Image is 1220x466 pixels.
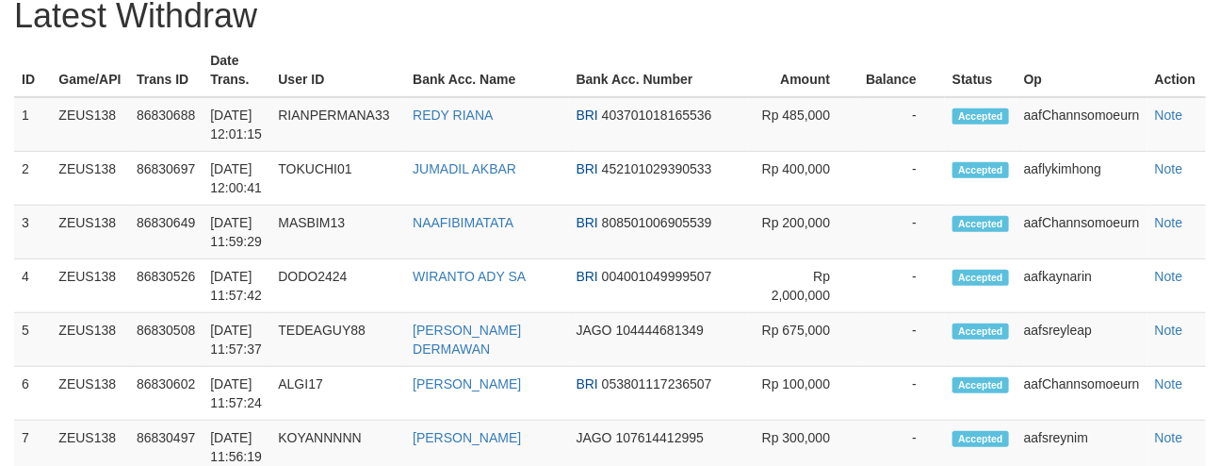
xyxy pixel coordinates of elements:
td: ZEUS138 [51,367,129,421]
td: 86830697 [129,152,203,206]
td: Rp 675,000 [749,313,858,367]
span: JAGO [577,430,612,445]
td: 86830602 [129,367,203,421]
th: Trans ID [129,43,203,97]
td: 86830688 [129,97,203,152]
td: aafChannsomoeurn [1017,97,1147,152]
th: Bank Acc. Name [405,43,568,97]
span: Accepted [952,324,1009,340]
td: [DATE] 11:59:29 [203,206,270,259]
a: Note [1155,108,1183,123]
td: aafkaynarin [1017,259,1147,313]
td: 6 [14,367,51,421]
a: WIRANTO ADY SA [413,269,526,284]
span: BRI [577,161,598,176]
a: Note [1155,323,1183,338]
td: - [858,367,945,421]
span: 403701018165536 [602,108,712,123]
a: REDY RIANA [413,108,493,123]
td: - [858,206,945,259]
td: 5 [14,313,51,367]
span: BRI [577,269,598,284]
span: 808501006905539 [602,215,712,230]
span: BRI [577,108,598,123]
td: - [858,97,945,152]
th: Balance [858,43,945,97]
td: Rp 200,000 [749,206,858,259]
td: Rp 2,000,000 [749,259,858,313]
th: Op [1017,43,1147,97]
span: Accepted [952,108,1009,125]
td: [DATE] 11:57:42 [203,259,270,313]
span: 004001049999507 [602,269,712,284]
a: [PERSON_NAME] DERMAWAN [413,323,521,357]
td: Rp 400,000 [749,152,858,206]
span: BRI [577,376,598,391]
td: 4 [14,259,51,313]
td: MASBIM13 [270,206,405,259]
span: 053801117236507 [602,376,712,391]
td: RIANPERMANA33 [270,97,405,152]
th: Bank Acc. Number [569,43,750,97]
span: Accepted [952,431,1009,447]
td: 3 [14,206,51,259]
th: Date Trans. [203,43,270,97]
td: ZEUS138 [51,97,129,152]
td: 1 [14,97,51,152]
td: ALGI17 [270,367,405,421]
th: User ID [270,43,405,97]
th: Action [1147,43,1206,97]
th: Status [945,43,1017,97]
td: ZEUS138 [51,206,129,259]
td: - [858,313,945,367]
td: aaflykimhong [1017,152,1147,206]
span: 107614412995 [616,430,704,445]
td: Rp 485,000 [749,97,858,152]
td: 86830649 [129,206,203,259]
td: [DATE] 11:57:37 [203,313,270,367]
td: [DATE] 12:00:41 [203,152,270,206]
a: Note [1155,430,1183,445]
td: 86830508 [129,313,203,367]
td: aafChannsomoeurn [1017,206,1147,259]
td: ZEUS138 [51,313,129,367]
td: aafsreyleap [1017,313,1147,367]
td: [DATE] 11:57:24 [203,367,270,421]
a: Note [1155,161,1183,176]
td: TOKUCHI01 [270,152,405,206]
span: Accepted [952,377,1009,393]
td: 86830526 [129,259,203,313]
span: JAGO [577,323,612,338]
td: [DATE] 12:01:15 [203,97,270,152]
a: Note [1155,269,1183,284]
td: Rp 100,000 [749,367,858,421]
td: ZEUS138 [51,259,129,313]
span: BRI [577,215,598,230]
span: Accepted [952,270,1009,286]
span: Accepted [952,162,1009,178]
td: 2 [14,152,51,206]
span: Accepted [952,216,1009,232]
td: TEDEAGUY88 [270,313,405,367]
a: JUMADIL AKBAR [413,161,516,176]
a: Note [1155,215,1183,230]
th: ID [14,43,51,97]
a: Note [1155,376,1183,391]
span: 104444681349 [616,323,704,338]
th: Amount [749,43,858,97]
td: aafChannsomoeurn [1017,367,1147,421]
a: [PERSON_NAME] [413,376,521,391]
td: DODO2424 [270,259,405,313]
td: ZEUS138 [51,152,129,206]
td: - [858,152,945,206]
a: [PERSON_NAME] [413,430,521,445]
span: 452101029390533 [602,161,712,176]
th: Game/API [51,43,129,97]
a: NAAFIBIMATATA [413,215,513,230]
td: - [858,259,945,313]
